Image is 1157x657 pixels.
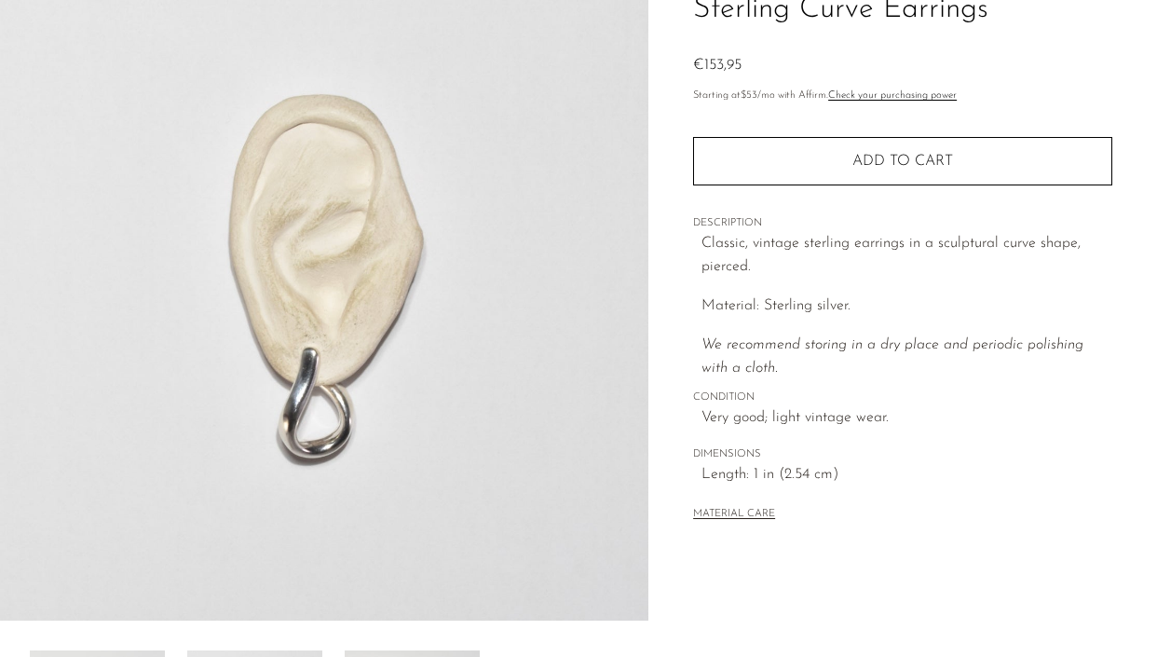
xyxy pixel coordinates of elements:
[693,88,1112,104] p: Starting at /mo with Affirm.
[701,294,1112,319] p: Material: Sterling silver.
[701,463,1112,487] span: Length: 1 in (2.54 cm)
[693,446,1112,463] span: DIMENSIONS
[693,215,1112,232] span: DESCRIPTION
[693,508,775,522] button: MATERIAL CARE
[828,90,957,101] a: Check your purchasing power - Learn more about Affirm Financing (opens in modal)
[693,390,1112,406] span: CONDITION
[701,337,1083,376] em: We recommend storing in a dry place and periodic polishing with a cloth.
[852,153,953,171] span: Add to cart
[693,137,1112,185] button: Add to cart
[701,232,1112,280] p: Classic, vintage sterling earrings in a sculptural curve shape, pierced.
[741,90,757,101] span: $53
[693,58,742,73] span: €153,95
[701,406,1112,431] span: Very good; light vintage wear.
